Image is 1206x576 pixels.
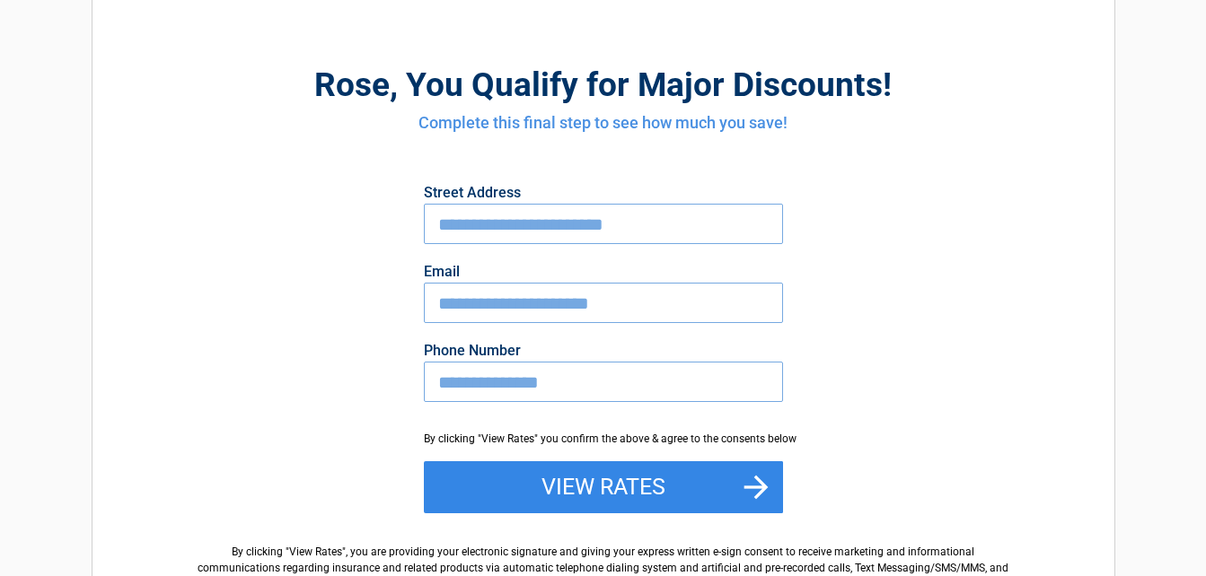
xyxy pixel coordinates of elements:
label: Email [424,265,783,279]
label: Phone Number [424,344,783,358]
button: View Rates [424,461,783,513]
span: Rose [314,65,390,104]
h2: , You Qualify for Major Discounts! [191,63,1016,107]
h4: Complete this final step to see how much you save! [191,111,1016,135]
label: Street Address [424,186,783,200]
div: By clicking "View Rates" you confirm the above & agree to the consents below [424,431,783,447]
span: View Rates [289,545,342,558]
